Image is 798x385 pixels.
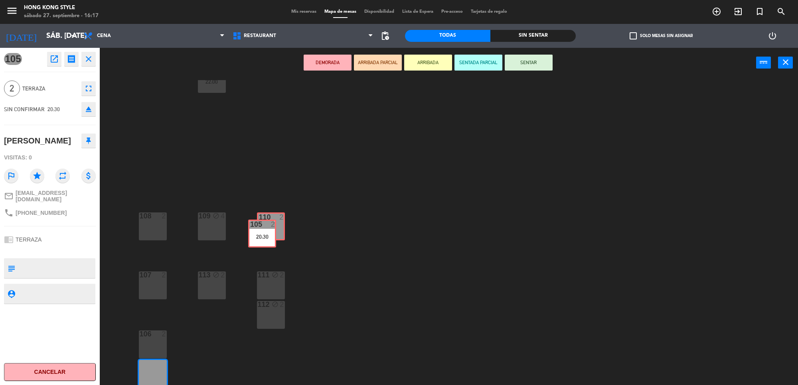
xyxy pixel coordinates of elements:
[280,271,284,279] div: 2
[22,84,77,93] span: TERRAZA
[4,134,71,147] div: [PERSON_NAME]
[712,7,721,16] i: add_circle_outline
[16,236,41,243] span: TERRAZA
[490,30,576,42] div: Sin sentar
[4,106,45,112] span: SIN CONFIRMAR
[84,54,93,64] i: close
[733,7,743,16] i: exit_to_app
[24,12,99,20] div: sábado 27. septiembre - 16:17
[81,169,96,183] i: attach_money
[55,169,70,183] i: repeat
[4,190,96,202] a: mail_outline[EMAIL_ADDRESS][DOMAIN_NAME]
[755,7,764,16] i: turned_in_not
[630,32,637,39] span: check_box_outline_blank
[67,54,76,64] i: receipt
[287,10,320,14] span: Mis reservas
[380,31,390,41] span: pending_actions
[272,271,279,278] i: block
[4,53,22,65] span: 105
[279,214,283,221] div: 2
[776,7,786,16] i: search
[221,271,225,279] div: 2
[244,33,276,39] span: RESTAURANT
[4,363,96,381] button: Cancelar
[30,169,44,183] i: star
[404,55,452,71] button: ARRIBADA
[759,57,768,67] i: power_input
[630,32,693,39] label: Solo mesas sin asignar
[7,289,16,298] i: person_pin
[781,57,790,67] i: close
[4,191,14,201] i: mail_outline
[47,106,60,112] span: 20:30
[505,55,553,71] button: SENTAR
[398,10,437,14] span: Lista de Espera
[47,52,61,66] button: open_in_new
[320,10,360,14] span: Mapa de mesas
[4,235,14,244] i: chrome_reader_mode
[4,151,96,165] div: Visitas: 0
[213,271,219,278] i: block
[6,5,18,17] i: menu
[437,10,467,14] span: Pre-acceso
[4,208,14,218] i: phone
[304,55,352,71] button: DEMORADA
[7,264,16,273] i: subject
[84,104,93,114] i: eject
[354,55,402,71] button: ARRIBADA PARCIAL
[778,57,793,69] button: close
[198,79,226,84] div: 22:00
[81,81,96,96] button: fullscreen
[162,271,166,279] div: 2
[756,57,771,69] button: power_input
[97,33,111,39] span: Cena
[405,30,490,42] div: Todas
[64,52,79,66] button: receipt
[49,54,59,64] i: open_in_new
[768,31,777,41] i: power_settings_new
[24,4,99,12] div: HONG KONG STYLE
[360,10,398,14] span: Disponibilidad
[454,55,502,71] button: SENTADA PARCIAL
[467,10,511,14] span: Tarjetas de regalo
[84,84,93,93] i: fullscreen
[16,190,96,202] span: [EMAIL_ADDRESS][DOMAIN_NAME]
[81,102,96,116] button: eject
[162,330,166,338] div: 2
[4,81,20,96] span: 2
[4,169,18,183] i: outlined_flag
[213,212,219,219] i: block
[16,210,67,216] span: [PHONE_NUMBER]
[221,212,225,220] div: 4
[280,301,284,308] div: 2
[272,301,279,308] i: block
[6,5,18,20] button: menu
[162,212,166,220] div: 2
[68,31,78,41] i: arrow_drop_down
[81,52,96,66] button: close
